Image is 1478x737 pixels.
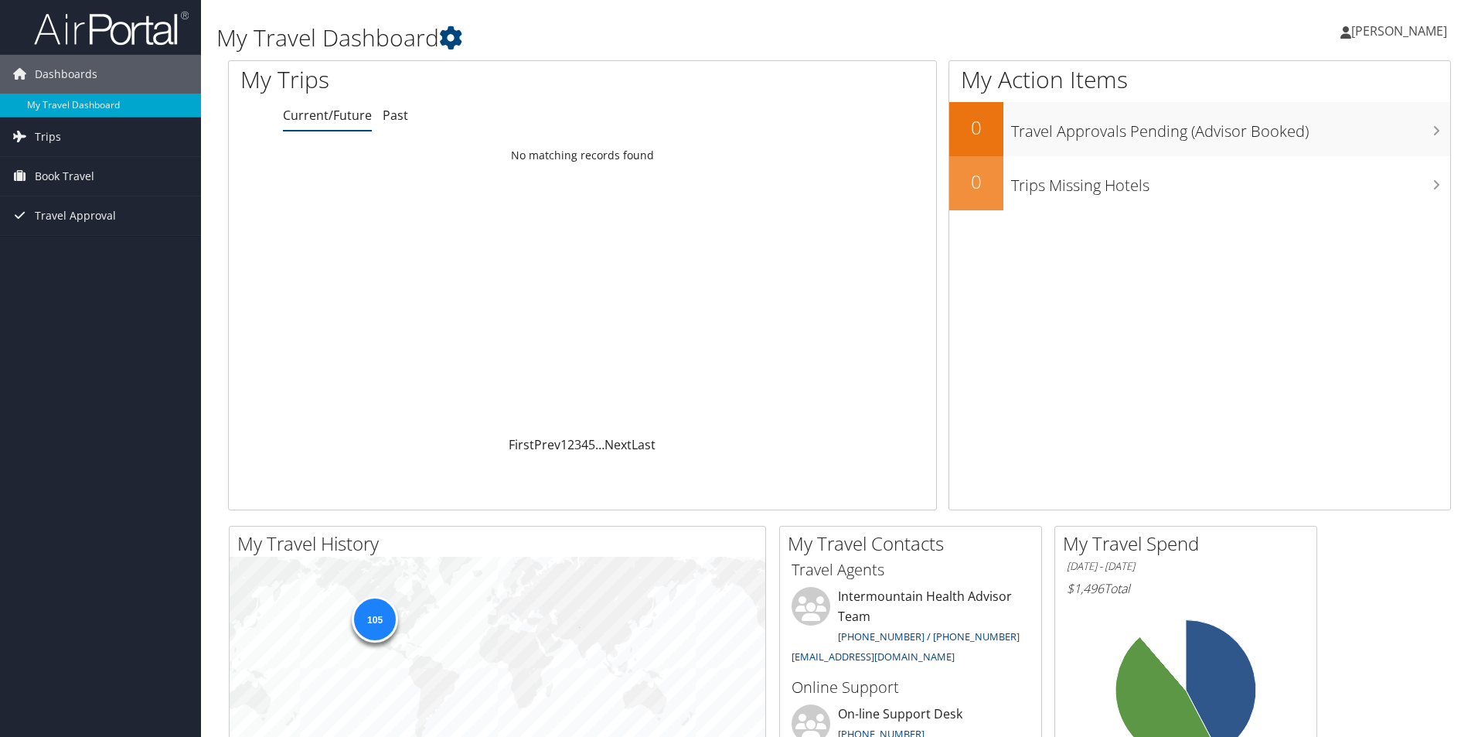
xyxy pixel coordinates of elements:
[35,55,97,94] span: Dashboards
[352,596,398,643] div: 105
[792,650,955,664] a: [EMAIL_ADDRESS][DOMAIN_NAME]
[1067,580,1104,597] span: $1,496
[604,436,632,453] a: Next
[240,63,630,96] h1: My Trips
[1340,8,1463,54] a: [PERSON_NAME]
[1011,167,1450,196] h3: Trips Missing Hotels
[35,157,94,196] span: Book Travel
[509,436,534,453] a: First
[216,22,1047,54] h1: My Travel Dashboard
[574,436,581,453] a: 3
[1351,22,1447,39] span: [PERSON_NAME]
[35,118,61,156] span: Trips
[949,114,1003,141] h2: 0
[229,142,936,169] td: No matching records found
[581,436,588,453] a: 4
[1011,113,1450,142] h3: Travel Approvals Pending (Advisor Booked)
[534,436,560,453] a: Prev
[1067,559,1305,574] h6: [DATE] - [DATE]
[560,436,567,453] a: 1
[588,436,595,453] a: 5
[34,10,189,46] img: airportal-logo.png
[1063,531,1316,557] h2: My Travel Spend
[567,436,574,453] a: 2
[792,677,1030,698] h3: Online Support
[949,169,1003,195] h2: 0
[792,559,1030,581] h3: Travel Agents
[784,587,1037,670] li: Intermountain Health Advisor Team
[383,107,408,124] a: Past
[949,63,1450,96] h1: My Action Items
[595,436,604,453] span: …
[949,156,1450,210] a: 0Trips Missing Hotels
[237,531,765,557] h2: My Travel History
[838,630,1020,643] a: [PHONE_NUMBER] / [PHONE_NUMBER]
[35,196,116,235] span: Travel Approval
[283,107,372,124] a: Current/Future
[632,436,656,453] a: Last
[949,102,1450,156] a: 0Travel Approvals Pending (Advisor Booked)
[1067,580,1305,597] h6: Total
[788,531,1041,557] h2: My Travel Contacts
